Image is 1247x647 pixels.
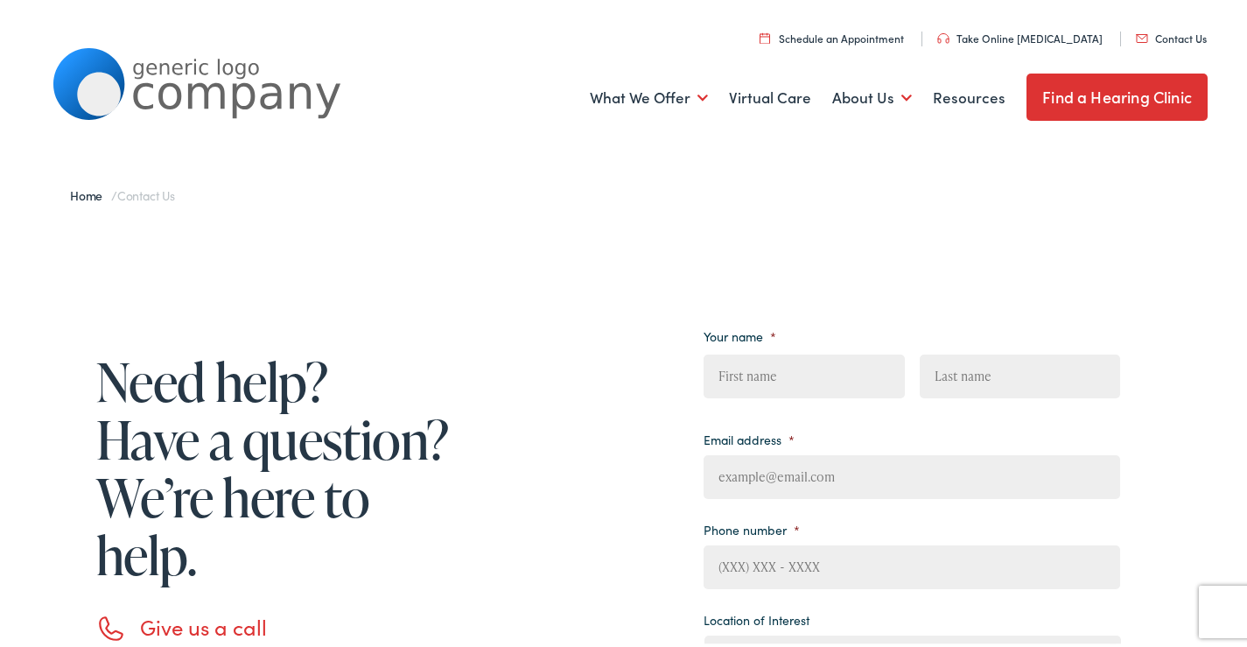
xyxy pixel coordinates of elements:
a: Find a Hearing Clinic [1026,70,1208,117]
a: Take Online [MEDICAL_DATA] [937,27,1103,42]
h1: Need help? Have a question? We’re here to help. [96,349,455,580]
h3: Give us a call [140,611,455,636]
input: First name [704,351,904,395]
a: What We Offer [590,62,708,127]
a: About Us [832,62,912,127]
label: Phone number [704,518,800,534]
a: Home [70,183,111,200]
label: Location of Interest [704,608,809,624]
a: Virtual Care [729,62,811,127]
label: Email address [704,428,795,444]
input: (XXX) XXX - XXXX [704,542,1120,586]
img: utility icon [937,30,949,40]
a: Contact Us [1136,27,1207,42]
label: Your name [704,325,776,341]
img: utility icon [760,29,770,40]
span: / [70,183,175,200]
input: Last name [920,351,1120,395]
span: Contact Us [117,183,175,200]
input: example@email.com [704,452,1120,496]
img: utility icon [1136,31,1148,39]
a: Resources [933,62,1005,127]
a: Schedule an Appointment [760,27,904,42]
